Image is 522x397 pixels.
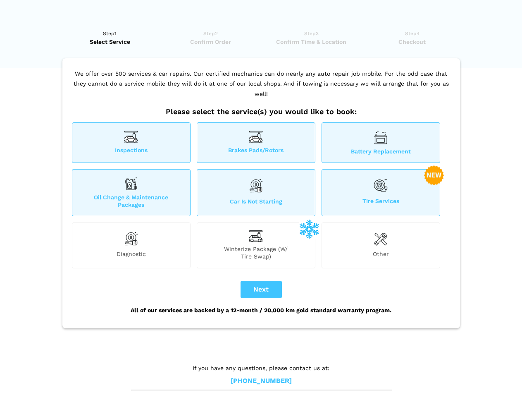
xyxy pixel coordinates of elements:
button: Next [241,281,282,298]
span: Battery Replacement [322,148,440,155]
span: Select Service [62,38,158,46]
a: Step4 [365,29,460,46]
a: Step1 [62,29,158,46]
a: Step2 [163,29,258,46]
span: Checkout [365,38,460,46]
a: [PHONE_NUMBER] [231,377,292,385]
img: new-badge-2-48.png [424,165,444,185]
span: Car is not starting [197,198,315,208]
img: winterize-icon_1.png [299,219,319,239]
p: We offer over 500 services & car repairs. Our certified mechanics can do nearly any auto repair j... [70,69,453,108]
span: Other [322,250,440,260]
a: Step3 [264,29,359,46]
p: If you have any questions, please contact us at: [131,364,391,373]
span: Brakes Pads/Rotors [197,146,315,155]
span: Tire Services [322,197,440,208]
span: Confirm Order [163,38,258,46]
div: All of our services are backed by a 12-month / 20,000 km gold standard warranty program. [70,298,453,322]
span: Winterize Package (W/ Tire Swap) [197,245,315,260]
span: Oil Change & Maintenance Packages [72,194,190,208]
span: Diagnostic [72,250,190,260]
span: Inspections [72,146,190,155]
h2: Please select the service(s) you would like to book: [70,107,453,116]
span: Confirm Time & Location [264,38,359,46]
